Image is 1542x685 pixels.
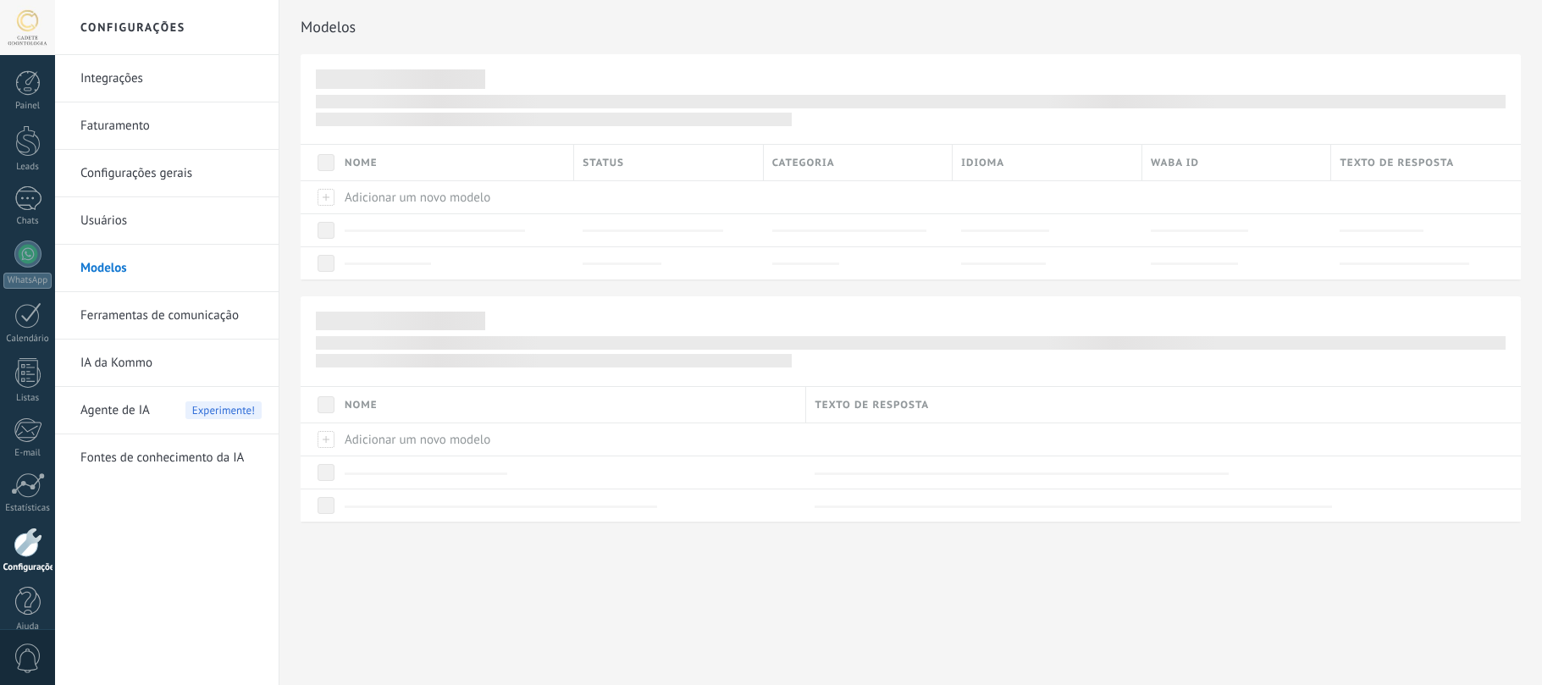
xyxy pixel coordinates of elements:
[55,197,279,245] li: Usuários
[55,150,279,197] li: Configurações gerais
[764,145,953,180] div: Categoria
[80,387,150,434] span: Agente de IA
[55,55,279,102] li: Integrações
[80,245,262,292] a: Modelos
[3,621,53,633] div: Ajuda
[55,434,279,481] li: Fontes de conhecimento da IA
[3,101,53,112] div: Painel
[185,401,262,419] span: Experimente!
[3,216,53,227] div: Chats
[3,393,53,404] div: Listas
[80,55,262,102] a: Integrações
[55,340,279,387] li: IA da Kommo
[3,273,52,289] div: WhatsApp
[80,340,262,387] a: IA da Kommo
[345,190,490,206] span: Adicionar um novo modelo
[3,334,53,345] div: Calendário
[3,562,53,573] div: Configurações
[3,503,53,514] div: Estatísticas
[80,387,262,434] a: Agente de IA Experimente!
[80,150,262,197] a: Configurações gerais
[1331,145,1521,180] div: Texto de resposta
[574,145,763,180] div: Status
[301,10,1521,44] h2: Modelos
[953,145,1141,180] div: Idioma
[1142,145,1331,180] div: WABA ID
[55,102,279,150] li: Faturamento
[3,162,53,173] div: Leads
[336,145,573,180] div: Nome
[336,387,805,423] div: Nome
[55,245,279,292] li: Modelos
[55,292,279,340] li: Ferramentas de comunicação
[3,448,53,459] div: E-mail
[80,197,262,245] a: Usuários
[806,387,1521,423] div: Texto de resposta
[80,292,262,340] a: Ferramentas de comunicação
[80,102,262,150] a: Faturamento
[80,434,262,482] a: Fontes de conhecimento da IA
[55,387,279,434] li: Agente de IA
[345,432,490,448] span: Adicionar um novo modelo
